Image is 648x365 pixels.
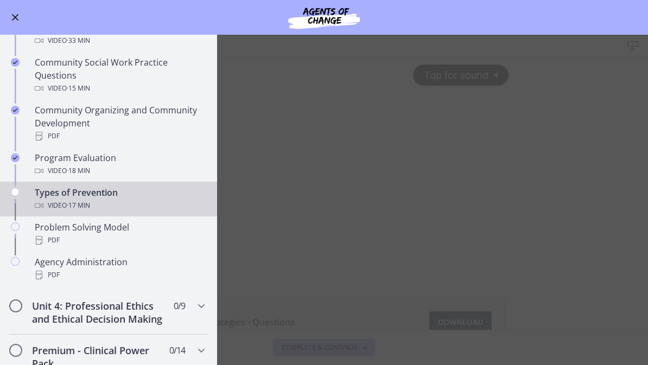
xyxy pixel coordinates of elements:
div: Types of Prevention [35,186,204,212]
div: PDF [35,268,204,281]
div: PDF [35,234,204,247]
div: Problem Solving Model [35,221,204,247]
button: Enable menu [9,11,22,24]
i: Completed [11,58,20,67]
span: · 18 min [67,164,90,177]
div: Video [35,199,204,212]
i: Completed [11,106,20,114]
button: Tap for sound [413,7,509,28]
div: PDF [35,130,204,143]
div: Community Organizing and Community Development [35,104,204,143]
i: Completed [11,153,20,162]
span: Tap for sound [414,12,488,23]
div: Program Evaluation [35,151,204,177]
span: · 15 min [67,82,90,95]
span: 0 / 14 [169,344,185,357]
h2: Unit 4: Professional Ethics and Ethical Decision Making [32,299,164,325]
img: Agents of Change Social Work Test Prep [259,4,389,30]
span: 0 / 9 [174,299,185,312]
div: Video [35,164,204,177]
span: · 17 min [67,199,90,212]
div: Video [35,34,204,47]
div: Community Social Work Practice Questions [35,56,204,95]
div: Agency Administration [35,255,204,281]
span: · 33 min [67,34,90,47]
div: Video [35,82,204,95]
